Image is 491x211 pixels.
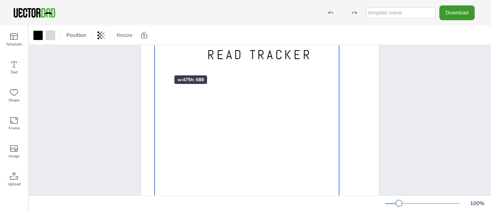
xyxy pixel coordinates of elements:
span: Template [6,41,22,47]
span: Image [9,153,19,159]
button: Resize [113,29,136,42]
input: template name [366,7,435,18]
span: BOOKS I WANT TO READ TRACKER [197,29,322,63]
span: Position [65,31,88,39]
div: w: 475 h: 688 [174,75,207,84]
button: Download [439,5,475,20]
span: Text [10,69,18,75]
img: VectorDad-1.png [12,7,56,19]
span: Shape [9,97,19,103]
span: Upload [8,181,21,187]
span: Frame [9,125,20,131]
div: 100 % [468,200,486,207]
